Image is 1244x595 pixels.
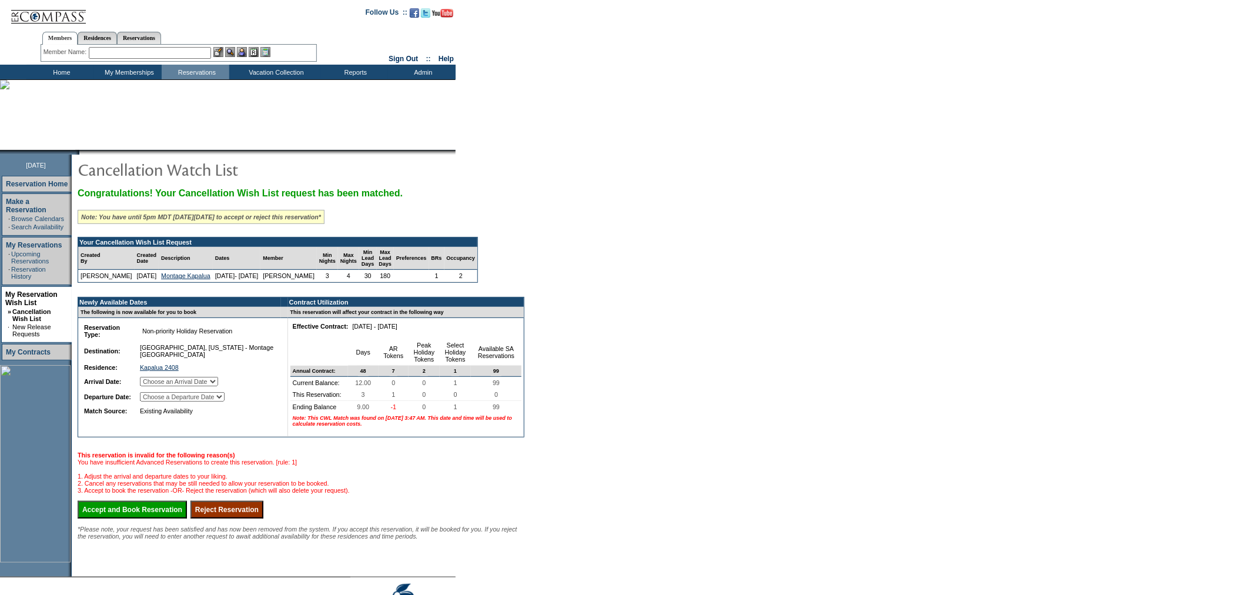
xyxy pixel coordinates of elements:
b: Arrival Date: [84,378,121,385]
span: 12.00 [353,377,373,389]
td: Available SA Reservations [471,339,521,366]
a: Montage Kapalua [161,272,210,279]
a: Reservation Home [6,180,68,188]
td: My Memberships [94,65,162,79]
span: 1 [452,401,460,413]
td: Admin [388,65,456,79]
a: Follow us on Twitter [421,12,430,19]
span: Congratulations! Your Cancellation Wish List request has been matched. [78,188,403,198]
img: promoShadowLeftCorner.gif [75,150,79,155]
a: Cancellation Wish List [12,308,51,322]
span: *Please note, your request has been satisfied and has now been removed from the system. If you ac... [78,526,517,540]
a: My Reservation Wish List [5,290,58,307]
a: New Release Requests [12,323,51,337]
img: Reservations [249,47,259,57]
span: 0 [420,389,428,400]
a: Search Availability [11,223,63,230]
td: 3 [317,270,338,282]
b: Reservation Type: [84,324,120,338]
a: Subscribe to our YouTube Channel [432,12,453,19]
span: You have insufficient Advanced Reservations to create this reservation. [rule: 1] 1. Adjust the a... [78,452,350,494]
a: My Contracts [6,348,51,356]
td: Created Date [135,247,159,270]
td: · [8,250,10,265]
span: 0 [420,401,428,413]
td: Vacation Collection [229,65,320,79]
a: Reservations [117,32,161,44]
td: Select Holiday Tokens [440,339,471,366]
span: [DATE] [26,162,46,169]
td: Follow Us :: [366,7,407,21]
span: :: [426,55,431,63]
td: This reservation will affect your contract in the following way [288,307,524,318]
span: 48 [358,366,369,376]
img: Follow us on Twitter [421,8,430,18]
span: 9.00 [355,401,372,413]
td: [PERSON_NAME] [78,270,135,282]
td: Note: This CWL Match was found on [DATE] 3:47 AM. This date and time will be used to calculate re... [290,413,521,429]
span: 1 [389,389,397,400]
span: 99 [490,401,502,413]
td: Preferences [394,247,429,270]
a: Sign Out [389,55,418,63]
span: 0 [492,389,500,400]
div: Member Name: [44,47,89,57]
td: [PERSON_NAME] [260,270,317,282]
td: Contract Utilization [288,297,524,307]
img: Become our fan on Facebook [410,8,419,18]
span: 99 [490,377,502,389]
td: 2 [444,270,478,282]
td: Home [26,65,94,79]
span: Non-priority Holiday Reservation [140,325,235,337]
td: Existing Availability [138,405,277,417]
span: 0 [452,389,460,400]
span: 1 [452,366,459,376]
td: BRs [429,247,444,270]
a: Kapalua 2408 [140,364,179,371]
img: Impersonate [237,47,247,57]
td: Description [159,247,213,270]
td: Current Balance: [290,377,348,389]
span: 99 [491,366,501,376]
td: Reservations [162,65,229,79]
span: -1 [389,401,399,413]
td: Days [348,339,379,366]
a: Upcoming Reservations [11,250,49,265]
a: Become our fan on Facebook [410,12,419,19]
b: Match Source: [84,407,127,415]
td: [DATE] [135,270,159,282]
td: Newly Available Dates [78,297,281,307]
a: Help [439,55,454,63]
td: Annual Contract: [290,366,348,377]
a: Make a Reservation [6,198,46,214]
span: 0 [389,377,397,389]
td: AR Tokens [379,339,409,366]
input: Accept and Book Reservation [78,501,187,519]
td: · [8,215,10,222]
img: Subscribe to our YouTube Channel [432,9,453,18]
td: 180 [377,270,394,282]
td: Min Nights [317,247,338,270]
a: Members [42,32,78,45]
a: Residences [78,32,117,44]
b: Effective Contract: [293,323,349,330]
img: b_calculator.gif [260,47,270,57]
span: 0 [420,377,428,389]
td: · [8,223,10,230]
td: Reports [320,65,388,79]
span: 2 [420,366,428,376]
img: blank.gif [79,150,81,155]
td: Min Lead Days [359,247,377,270]
img: View [225,47,235,57]
span: 1 [452,377,460,389]
a: Browse Calendars [11,215,64,222]
td: [DATE]- [DATE] [213,270,261,282]
nobr: [DATE] - [DATE] [352,323,397,330]
td: Max Lead Days [377,247,394,270]
td: Created By [78,247,135,270]
td: Your Cancellation Wish List Request [78,238,477,247]
span: 7 [390,366,397,376]
input: Reject Reservation [190,501,263,519]
img: b_edit.gif [213,47,223,57]
td: Max Nights [338,247,359,270]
